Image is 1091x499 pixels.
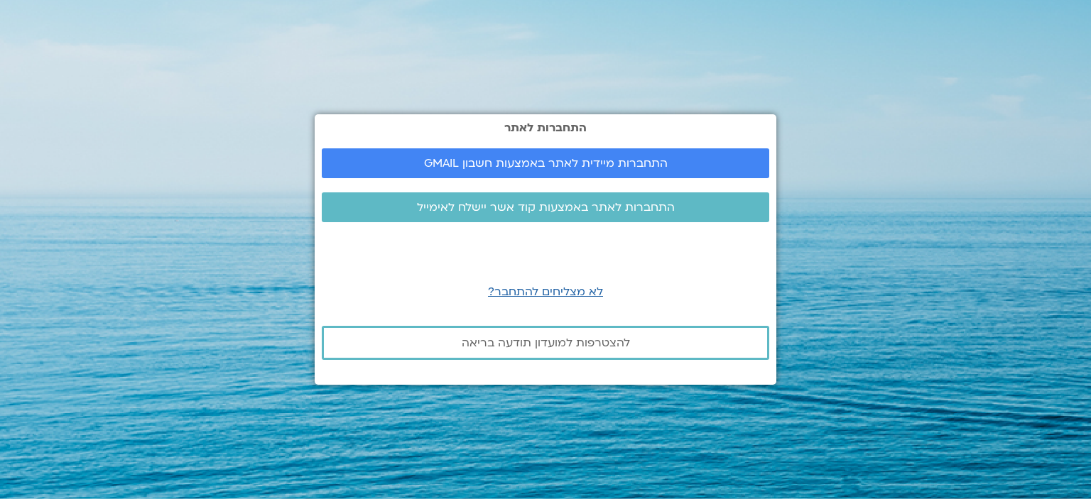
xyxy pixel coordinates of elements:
[424,157,668,170] span: התחברות מיידית לאתר באמצעות חשבון GMAIL
[322,326,769,360] a: להצטרפות למועדון תודעה בריאה
[417,201,675,214] span: התחברות לאתר באמצעות קוד אשר יישלח לאימייל
[322,192,769,222] a: התחברות לאתר באמצעות קוד אשר יישלח לאימייל
[322,121,769,134] h2: התחברות לאתר
[462,336,630,349] span: להצטרפות למועדון תודעה בריאה
[322,148,769,178] a: התחברות מיידית לאתר באמצעות חשבון GMAIL
[488,284,603,300] a: לא מצליחים להתחבר?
